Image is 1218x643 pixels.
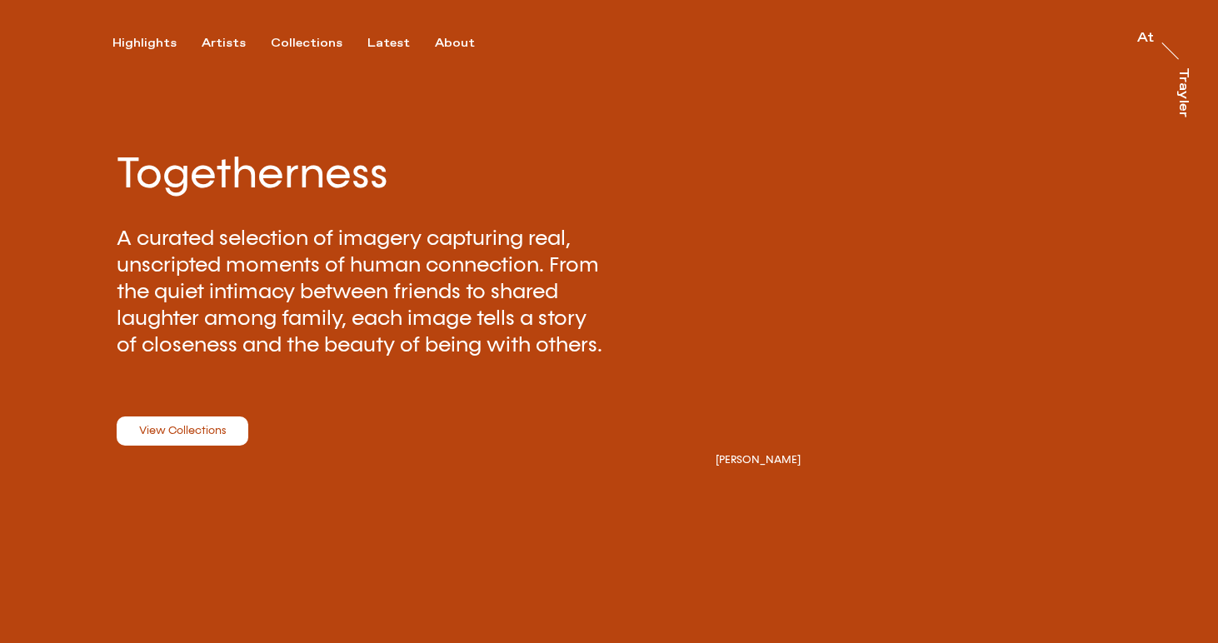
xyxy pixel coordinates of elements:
p: A curated selection of imagery capturing real, unscripted moments of human connection. From the q... [117,225,609,358]
div: Trayler [1176,67,1190,117]
a: Trayler [1173,67,1190,136]
div: Collections [271,36,342,51]
h3: [PERSON_NAME] [716,453,1111,466]
button: Latest [367,36,435,51]
div: Artists [202,36,246,51]
div: About [435,36,475,51]
button: Collections [271,36,367,51]
button: Highlights [112,36,202,51]
a: View Collections [117,416,248,446]
h2: Togetherness [117,144,609,204]
button: Artists [202,36,271,51]
a: At [1137,32,1154,48]
button: About [435,36,500,51]
div: Latest [367,36,410,51]
div: Highlights [112,36,177,51]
